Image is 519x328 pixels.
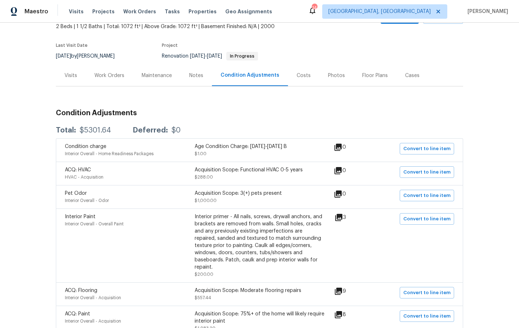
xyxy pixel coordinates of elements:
[195,175,213,179] span: $288.00
[195,152,207,156] span: $1.00
[92,8,115,15] span: Projects
[195,166,324,174] div: Acquisition Scope: Functional HVAC 0-5 years
[56,43,88,48] span: Last Visit Date
[403,312,451,320] span: Convert to line item
[65,175,103,179] span: HVAC - Acquisition
[56,54,71,59] span: [DATE]
[189,72,203,79] div: Notes
[65,311,90,316] span: ACQ: Paint
[400,287,454,298] button: Convert to line item
[403,145,451,153] span: Convert to line item
[65,198,109,203] span: Interior Overall - Odor
[56,52,123,60] div: by [PERSON_NAME]
[25,8,48,15] span: Maestro
[334,166,369,175] div: 0
[65,144,106,149] span: Condition charge
[400,166,454,178] button: Convert to line item
[195,310,324,325] div: Acquisition Scope: 75%+ of the home will likely require interior paint
[195,296,211,300] span: $557.44
[400,190,454,201] button: Convert to line item
[207,54,222,59] span: [DATE]
[403,192,451,200] span: Convert to line item
[334,310,369,319] div: 8
[403,168,451,176] span: Convert to line item
[403,215,451,223] span: Convert to line item
[94,72,124,79] div: Work Orders
[328,72,345,79] div: Photos
[162,43,178,48] span: Project
[172,127,181,134] div: $0
[65,288,97,293] span: ACQ: Flooring
[465,8,508,15] span: [PERSON_NAME]
[65,296,121,300] span: Interior Overall - Acquisition
[221,72,279,79] div: Condition Adjustments
[328,8,431,15] span: [GEOGRAPHIC_DATA], [GEOGRAPHIC_DATA]
[65,222,124,226] span: Interior Overall - Overall Paint
[195,143,324,150] div: Age Condition Charge: [DATE]-[DATE] B
[297,72,311,79] div: Costs
[195,190,324,197] div: Acquisition Scope: 3(+) pets present
[123,8,156,15] span: Work Orders
[65,191,87,196] span: Pet Odor
[69,8,84,15] span: Visits
[56,109,463,117] h3: Condition Adjustments
[56,127,76,134] div: Total:
[133,127,168,134] div: Deferred:
[80,127,111,134] div: $5301.64
[403,289,451,297] span: Convert to line item
[334,190,369,198] div: 0
[400,213,454,225] button: Convert to line item
[195,198,217,203] span: $1,000.00
[195,272,213,277] span: $200.00
[400,143,454,154] button: Convert to line item
[334,143,369,152] div: 0
[227,54,257,58] span: In Progress
[400,310,454,322] button: Convert to line item
[195,287,324,294] div: Acquisition Scope: Moderate flooring repairs
[334,287,369,296] div: 9
[65,214,96,219] span: Interior Paint
[65,167,91,172] span: ACQ: HVAC
[65,72,77,79] div: Visits
[142,72,172,79] div: Maintenance
[190,54,222,59] span: -
[65,319,121,323] span: Interior Overall - Acquisition
[56,23,319,30] span: 2 Beds | 1 1/2 Baths | Total: 1072 ft² | Above Grade: 1072 ft² | Basement Finished: N/A | 2000
[190,54,205,59] span: [DATE]
[165,9,180,14] span: Tasks
[225,8,272,15] span: Geo Assignments
[312,4,317,12] div: 14
[162,54,258,59] span: Renovation
[188,8,217,15] span: Properties
[195,213,324,271] div: Interior primer - All nails, screws, drywall anchors, and brackets are removed from walls. Small ...
[65,152,154,156] span: Interior Overall - Home Readiness Packages
[405,72,420,79] div: Cases
[334,213,369,222] div: 3
[362,72,388,79] div: Floor Plans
